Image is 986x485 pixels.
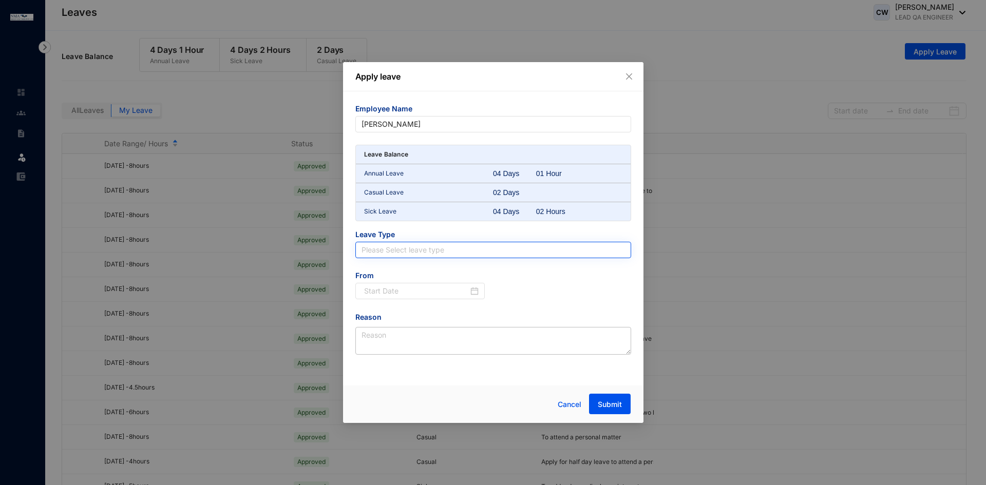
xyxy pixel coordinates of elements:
[364,285,469,297] input: Start Date
[355,312,389,323] label: Reason
[355,229,631,242] span: Leave Type
[355,70,631,83] p: Apply leave
[598,399,622,410] span: Submit
[355,104,631,116] span: Employee Name
[589,394,631,414] button: Submit
[364,206,494,217] p: Sick Leave
[364,187,494,198] p: Casual Leave
[623,71,635,82] button: Close
[364,168,494,179] p: Annual Leave
[550,394,589,415] button: Cancel
[493,187,536,198] div: 02 Days
[364,149,409,160] p: Leave Balance
[558,399,581,410] span: Cancel
[362,117,625,132] span: Chamin Weerasinghe
[355,270,485,283] span: From
[493,206,536,217] div: 04 Days
[493,168,536,179] div: 04 Days
[536,206,579,217] div: 02 Hours
[536,168,579,179] div: 01 Hour
[355,327,631,355] textarea: Reason
[625,72,633,81] span: close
